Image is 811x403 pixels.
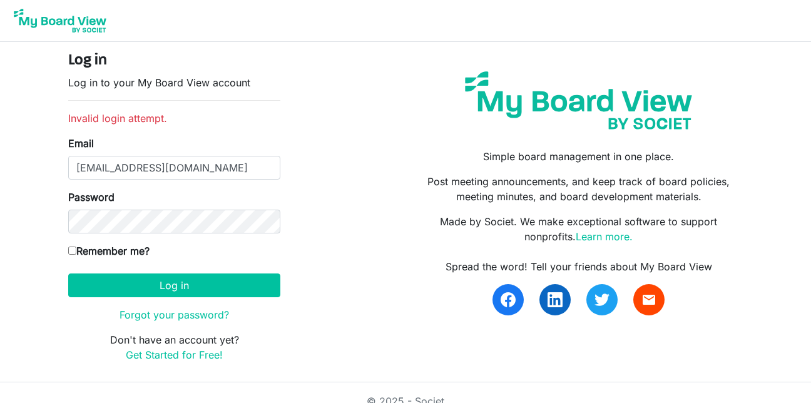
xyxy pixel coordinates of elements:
input: Remember me? [68,247,76,255]
p: Don't have an account yet? [68,332,280,362]
li: Invalid login attempt. [68,111,280,126]
a: Forgot your password? [120,309,229,321]
div: Spread the word! Tell your friends about My Board View [415,259,743,274]
p: Simple board management in one place. [415,149,743,164]
p: Post meeting announcements, and keep track of board policies, meeting minutes, and board developm... [415,174,743,204]
label: Remember me? [68,243,150,258]
p: Log in to your My Board View account [68,75,280,90]
label: Email [68,136,94,151]
img: twitter.svg [594,292,610,307]
h4: Log in [68,52,280,70]
img: linkedin.svg [548,292,563,307]
p: Made by Societ. We make exceptional software to support nonprofits. [415,214,743,244]
img: my-board-view-societ.svg [456,62,701,139]
span: email [641,292,656,307]
a: Learn more. [576,230,633,243]
label: Password [68,190,115,205]
a: Get Started for Free! [126,349,223,361]
a: email [633,284,665,315]
img: My Board View Logo [10,5,110,36]
button: Log in [68,273,280,297]
img: facebook.svg [501,292,516,307]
